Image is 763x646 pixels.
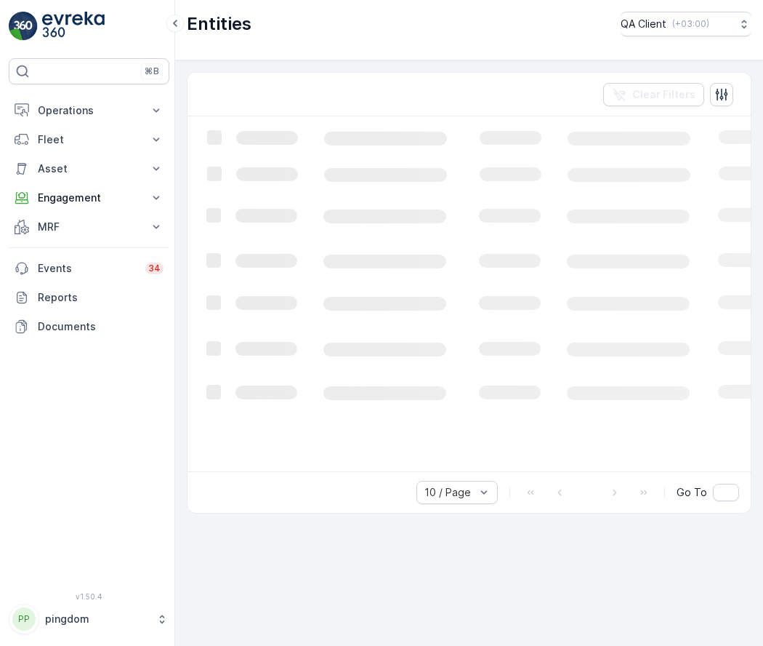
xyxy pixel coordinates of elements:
a: Reports [9,283,169,312]
button: Fleet [9,125,169,154]
button: Asset [9,154,169,183]
img: logo_light-DOdMpM7g.png [42,12,105,41]
span: v 1.50.4 [9,592,169,601]
p: MRF [38,220,140,234]
div: PP [12,607,36,631]
p: ( +03:00 ) [672,18,709,30]
p: Clear Filters [632,87,695,102]
p: pingdom [45,612,149,626]
p: Entities [187,12,251,36]
p: Engagement [38,191,140,205]
p: Documents [38,319,163,334]
button: QA Client(+03:00) [621,12,751,36]
a: Documents [9,312,169,341]
p: Asset [38,161,140,176]
span: Go To [677,485,707,500]
button: MRF [9,212,169,242]
button: Clear Filters [603,83,704,106]
p: ⌘B [145,65,159,77]
p: Fleet [38,132,140,147]
p: QA Client [621,17,666,31]
p: 34 [148,263,161,274]
a: Events34 [9,254,169,283]
p: Reports [38,290,163,305]
p: Operations [38,103,140,118]
img: logo [9,12,38,41]
p: Events [38,261,137,276]
button: Operations [9,96,169,125]
button: Engagement [9,183,169,212]
button: PPpingdom [9,604,169,634]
